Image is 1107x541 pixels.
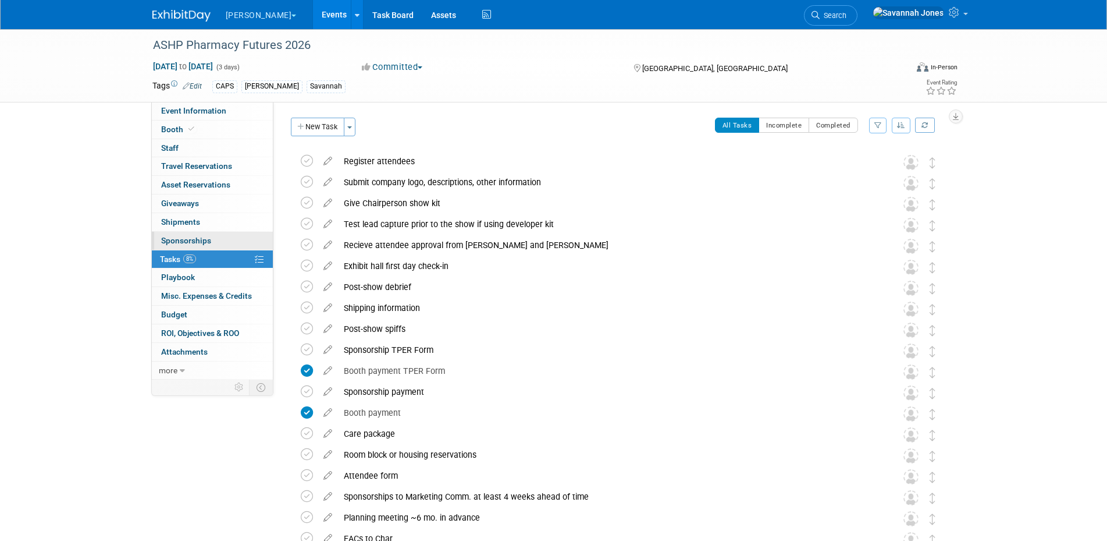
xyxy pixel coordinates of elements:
a: edit [318,471,338,481]
div: Event Format [838,61,958,78]
img: Unassigned [903,281,919,296]
span: to [177,62,188,71]
a: Refresh [915,118,935,133]
span: Tasks [160,254,196,264]
a: edit [318,512,338,523]
img: Unassigned [903,448,919,464]
a: Search [804,5,857,26]
img: Unassigned [903,469,919,485]
span: ROI, Objectives & ROO [161,328,239,338]
a: more [152,362,273,380]
div: Sponsorships to Marketing Comm. at least 4 weeks ahead of time [338,487,880,507]
a: edit [318,219,338,229]
a: Booth [152,121,273,139]
button: New Task [291,118,344,136]
a: edit [318,261,338,271]
div: In-Person [930,63,957,72]
button: Incomplete [759,118,809,133]
i: Move task [930,325,935,336]
a: edit [318,366,338,376]
img: Unassigned [903,323,919,338]
button: Completed [809,118,858,133]
img: Unassigned [903,197,919,212]
span: Asset Reservations [161,180,230,189]
span: Playbook [161,273,195,282]
span: 8% [183,254,196,263]
div: Give Chairperson show kit [338,193,880,213]
div: Attendee form [338,466,880,486]
div: Booth payment [338,403,880,423]
a: edit [318,156,338,167]
i: Move task [930,388,935,399]
div: Planning meeting ~6 mo. in advance [338,508,880,528]
i: Move task [930,283,935,294]
img: Unassigned [903,344,919,359]
a: edit [318,198,338,208]
i: Move task [930,157,935,168]
i: Move task [930,220,935,231]
i: Move task [930,451,935,462]
a: edit [318,492,338,502]
i: Move task [930,199,935,210]
a: edit [318,387,338,397]
div: Event Rating [926,80,957,86]
div: Post-show debrief [338,277,880,297]
img: Unassigned [903,239,919,254]
span: Shipments [161,217,200,227]
img: Unassigned [903,155,919,170]
i: Move task [930,178,935,189]
span: Misc. Expenses & Credits [161,291,252,300]
div: Sponsorship payment [338,382,880,402]
a: edit [318,177,338,188]
a: edit [318,450,338,460]
span: [DATE] [DATE] [152,61,213,72]
a: Event Information [152,102,273,120]
i: Move task [930,430,935,441]
div: Care package [338,424,880,444]
span: [GEOGRAPHIC_DATA], [GEOGRAPHIC_DATA] [642,64,788,73]
a: ROI, Objectives & ROO [152,324,273,342]
img: Savannah Jones [873,6,944,19]
div: Post-show spiffs [338,319,880,339]
td: Personalize Event Tab Strip [229,380,250,395]
div: Exhibit hall first day check-in [338,256,880,276]
button: Committed [358,61,427,73]
div: Room block or housing reservations [338,445,880,465]
i: Move task [930,493,935,504]
i: Move task [930,346,935,357]
div: Submit company logo, descriptions, other information [338,172,880,192]
img: Unassigned [903,302,919,317]
img: Unassigned [903,406,919,422]
a: Staff [152,139,273,157]
div: [PERSON_NAME] [241,80,302,93]
i: Move task [930,514,935,525]
span: Search [820,11,846,20]
img: Unassigned [903,176,919,191]
span: Sponsorships [161,236,211,245]
a: edit [318,303,338,313]
span: Booth [161,125,197,134]
i: Move task [930,304,935,315]
span: more [159,366,177,375]
a: edit [318,408,338,418]
a: Giveaways [152,195,273,213]
a: Edit [183,82,202,90]
img: Unassigned [903,427,919,443]
img: Unassigned [903,365,919,380]
span: Travel Reservations [161,161,232,171]
div: Booth payment TPER Form [338,361,880,381]
i: Move task [930,262,935,273]
a: Travel Reservations [152,157,273,175]
img: Unassigned [903,490,919,505]
button: All Tasks [715,118,760,133]
a: edit [318,429,338,439]
img: Unassigned [903,386,919,401]
span: (3 days) [215,63,240,71]
td: Tags [152,80,202,93]
span: Staff [161,143,179,153]
div: Register attendees [338,151,880,171]
div: Test lead capture prior to the show if using developer kit [338,214,880,234]
td: Toggle Event Tabs [249,380,273,395]
a: Sponsorships [152,232,273,250]
a: Shipments [152,213,273,231]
